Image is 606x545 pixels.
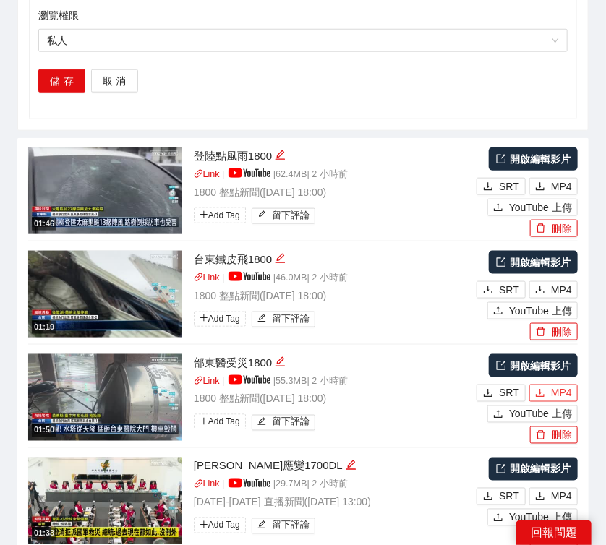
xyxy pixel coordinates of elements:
[499,385,519,401] span: SRT
[38,69,85,93] button: 儲存
[194,288,473,304] p: 1800 整點新聞 ( [DATE] 18:00 )
[32,424,56,437] div: 01:50
[483,388,493,400] span: download
[194,376,203,385] span: link
[194,376,220,386] a: linkLink
[346,458,357,475] div: 編輯
[493,202,503,214] span: upload
[229,479,270,488] img: yt_logo_rgb_light.a676ea31.png
[535,181,545,193] span: download
[91,69,138,93] button: 取消
[194,414,246,430] span: Add Tag
[32,321,56,333] div: 01:19
[194,169,220,179] a: linkLink
[194,184,473,200] p: 1800 整點新聞 ( [DATE] 18:00 )
[257,520,267,531] span: edit
[194,272,203,282] span: link
[536,430,546,442] span: delete
[509,406,572,422] span: YouTube 上傳
[487,199,578,216] button: uploadYouTube 上傳
[194,272,220,283] a: linkLink
[477,178,526,195] button: downloadSRT
[483,492,493,503] span: download
[493,306,503,317] span: upload
[529,488,578,505] button: downloadMP4
[483,285,493,296] span: download
[483,181,493,193] span: download
[496,154,506,164] span: export
[493,512,503,524] span: upload
[509,199,572,215] span: YouTube 上傳
[346,460,357,471] span: edit
[194,518,246,533] span: Add Tag
[551,282,572,298] span: MP4
[535,285,545,296] span: download
[477,488,526,505] button: downloadSRT
[487,405,578,423] button: uploadYouTube 上傳
[499,282,519,298] span: SRT
[275,356,286,367] span: edit
[257,210,267,221] span: edit
[496,361,506,371] span: export
[551,489,572,505] span: MP4
[489,458,578,481] a: 開啟編輯影片
[200,210,208,219] span: plus
[252,415,316,431] button: edit留下評論
[28,458,182,544] img: 0f4e67b5-8ccf-4b13-bb08-9d5124777980.jpg
[252,312,316,327] button: edit留下評論
[194,374,473,389] p: | | 55.3 MB | 2 小時前
[509,510,572,525] span: YouTube 上傳
[194,391,473,407] p: 1800 整點新聞 ( [DATE] 18:00 )
[28,147,182,234] img: 5307ba7d-a2af-4cef-b4e3-9805aafa25b9.jpg
[529,385,578,402] button: downloadMP4
[516,520,592,545] div: 回報問題
[530,426,578,444] button: delete刪除
[200,520,208,529] span: plus
[489,147,578,171] a: 開啟編輯影片
[194,458,473,475] div: [PERSON_NAME]應變1700DL
[252,208,316,224] button: edit留下評論
[551,385,572,401] span: MP4
[194,169,203,179] span: link
[529,178,578,195] button: downloadMP4
[477,281,526,299] button: downloadSRT
[194,271,473,286] p: | | 46.0 MB | 2 小時前
[38,7,79,23] label: 瀏覽權限
[275,253,286,264] span: edit
[47,30,559,51] span: 私人
[530,323,578,340] button: delete刪除
[257,314,267,325] span: edit
[536,223,546,235] span: delete
[194,147,473,165] div: 登陸點風雨1800
[28,354,182,441] img: 942ecbc2-f4fa-41fc-a51a-e8663f356b8b.jpg
[229,272,270,281] img: yt_logo_rgb_light.a676ea31.png
[194,207,246,223] span: Add Tag
[551,179,572,194] span: MP4
[194,354,473,372] div: 部東醫受災1800
[496,257,506,267] span: export
[499,179,519,194] span: SRT
[499,489,519,505] span: SRT
[194,479,203,489] span: link
[275,251,286,268] div: 編輯
[275,150,286,160] span: edit
[32,218,56,230] div: 01:46
[493,409,503,421] span: upload
[536,327,546,338] span: delete
[535,492,545,503] span: download
[252,518,316,534] button: edit留下評論
[194,494,473,510] p: [DATE]-[DATE] 直播新聞 ( [DATE] 13:00 )
[489,354,578,377] a: 開啟編輯影片
[229,375,270,385] img: yt_logo_rgb_light.a676ea31.png
[28,251,182,338] img: 42f70a2b-726f-433e-b085-4852df3b64ef.jpg
[487,509,578,526] button: uploadYouTube 上傳
[32,528,56,540] div: 01:33
[200,417,208,426] span: plus
[275,147,286,165] div: 編輯
[489,251,578,274] a: 開啟編輯影片
[194,479,220,489] a: linkLink
[487,302,578,319] button: uploadYouTube 上傳
[200,314,208,322] span: plus
[509,303,572,319] span: YouTube 上傳
[496,464,506,474] span: export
